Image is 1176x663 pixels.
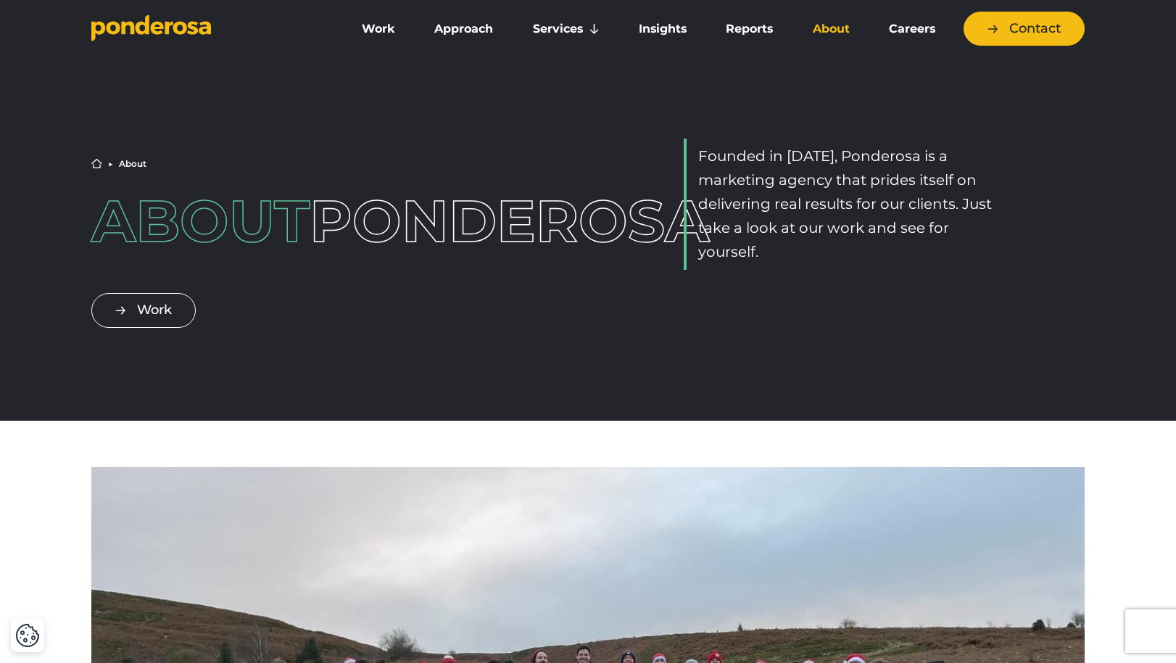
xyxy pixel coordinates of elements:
[709,14,790,44] a: Reports
[91,158,102,169] a: Home
[698,144,1001,264] p: Founded in [DATE], Ponderosa is a marketing agency that prides itself on delivering real results ...
[91,192,492,250] h1: Ponderosa
[622,14,703,44] a: Insights
[15,623,40,648] button: Cookie Settings
[964,12,1085,46] a: Contact
[91,293,196,327] a: Work
[418,14,510,44] a: Approach
[91,15,323,44] a: Go to homepage
[15,623,40,648] img: Revisit consent button
[91,186,310,256] span: About
[119,160,146,168] li: About
[108,160,113,168] li: ▶︎
[345,14,412,44] a: Work
[516,14,616,44] a: Services
[872,14,952,44] a: Careers
[795,14,866,44] a: About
